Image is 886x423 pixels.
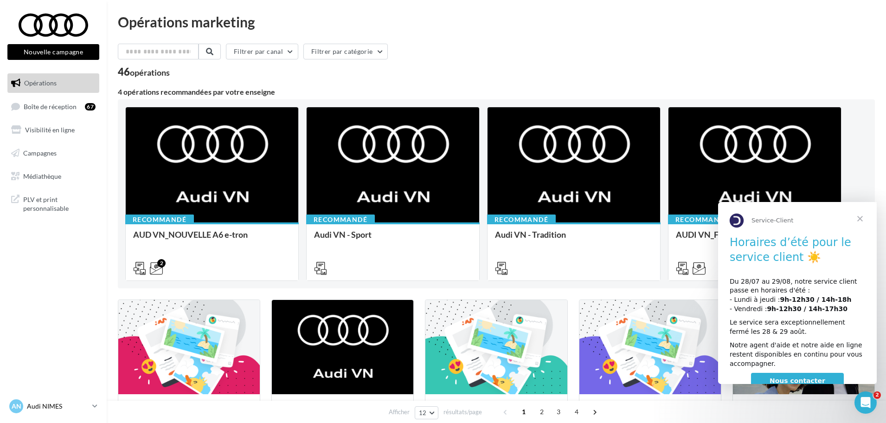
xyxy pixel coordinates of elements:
[6,120,101,140] a: Visibilité en ligne
[6,167,101,186] a: Médiathèque
[303,44,388,59] button: Filtrer par catégorie
[668,215,737,225] div: Recommandé
[6,189,101,217] a: PLV et print personnalisable
[7,397,99,415] a: AN Audi NIMES
[118,67,170,77] div: 46
[85,103,96,111] div: 67
[24,79,57,87] span: Opérations
[389,408,410,416] span: Afficher
[6,143,101,163] a: Campagnes
[118,15,875,29] div: Opérations marketing
[314,229,372,240] span: Audi VN - Sport
[551,404,566,419] span: 3
[676,229,815,240] span: AUDI VN_FIL ROUGE 2025 - A1, Q2, ...
[27,402,89,411] p: Audi NIMES
[118,88,875,96] div: 4 opérations recommandées par votre enseigne
[226,44,298,59] button: Filtrer par canal
[6,97,101,117] a: Boîte de réception67
[130,68,170,77] div: opérations
[534,404,549,419] span: 2
[7,44,99,60] button: Nouvelle campagne
[873,391,881,399] span: 2
[51,175,107,182] span: Nous contacter
[854,391,877,414] iframe: Intercom live chat
[24,102,77,110] span: Boîte de réception
[157,259,166,267] div: 2
[133,229,248,240] span: AUD VN_NOUVELLE A6 e-tron
[415,406,438,419] button: 12
[495,229,566,240] span: Audi VN - Tradition
[569,404,584,419] span: 4
[25,126,75,134] span: Visibilité en ligne
[6,73,101,93] a: Opérations
[23,193,96,213] span: PLV et print personnalisable
[419,409,427,416] span: 12
[33,171,126,188] a: Nous contacter
[23,172,61,180] span: Médiathèque
[516,404,531,419] span: 1
[487,215,556,225] div: Recommandé
[443,408,482,416] span: résultats/page
[12,402,21,411] span: AN
[23,149,57,157] span: Campagnes
[718,202,877,384] iframe: Intercom live chat message
[306,215,375,225] div: Recommandé
[125,215,194,225] div: Recommandé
